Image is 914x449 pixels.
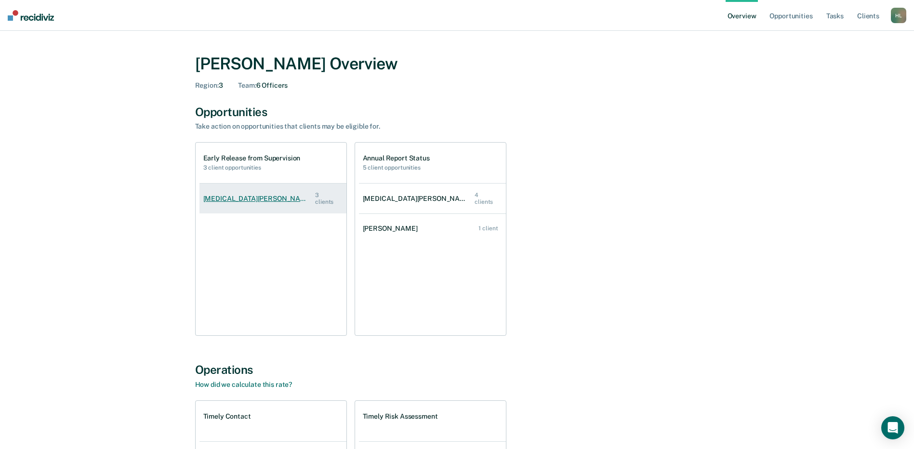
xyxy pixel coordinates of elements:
div: [MEDICAL_DATA][PERSON_NAME] [363,195,475,203]
span: Region : [195,81,219,89]
div: 3 [195,81,223,90]
div: [MEDICAL_DATA][PERSON_NAME] [203,195,316,203]
div: [PERSON_NAME] [363,224,422,233]
div: Operations [195,363,719,377]
img: Recidiviz [8,10,54,21]
div: Opportunities [195,105,719,119]
a: [MEDICAL_DATA][PERSON_NAME] 3 clients [199,182,346,215]
a: How did we calculate this rate? [195,381,292,388]
a: [MEDICAL_DATA][PERSON_NAME] 4 clients [359,182,506,215]
h1: Annual Report Status [363,154,430,162]
a: [PERSON_NAME] 1 client [359,215,506,242]
div: 4 clients [475,192,498,206]
div: [PERSON_NAME] Overview [195,54,719,74]
div: 6 Officers [238,81,288,90]
h1: Timely Risk Assessment [363,412,438,421]
h1: Early Release from Supervision [203,154,301,162]
h2: 5 client opportunities [363,164,430,171]
div: Take action on opportunities that clients may be eligible for. [195,122,532,131]
h2: 3 client opportunities [203,164,301,171]
div: 1 client [478,225,498,232]
button: HL [891,8,906,23]
div: Open Intercom Messenger [881,416,904,439]
div: 3 clients [315,192,338,206]
div: H L [891,8,906,23]
h1: Timely Contact [203,412,251,421]
span: Team : [238,81,256,89]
